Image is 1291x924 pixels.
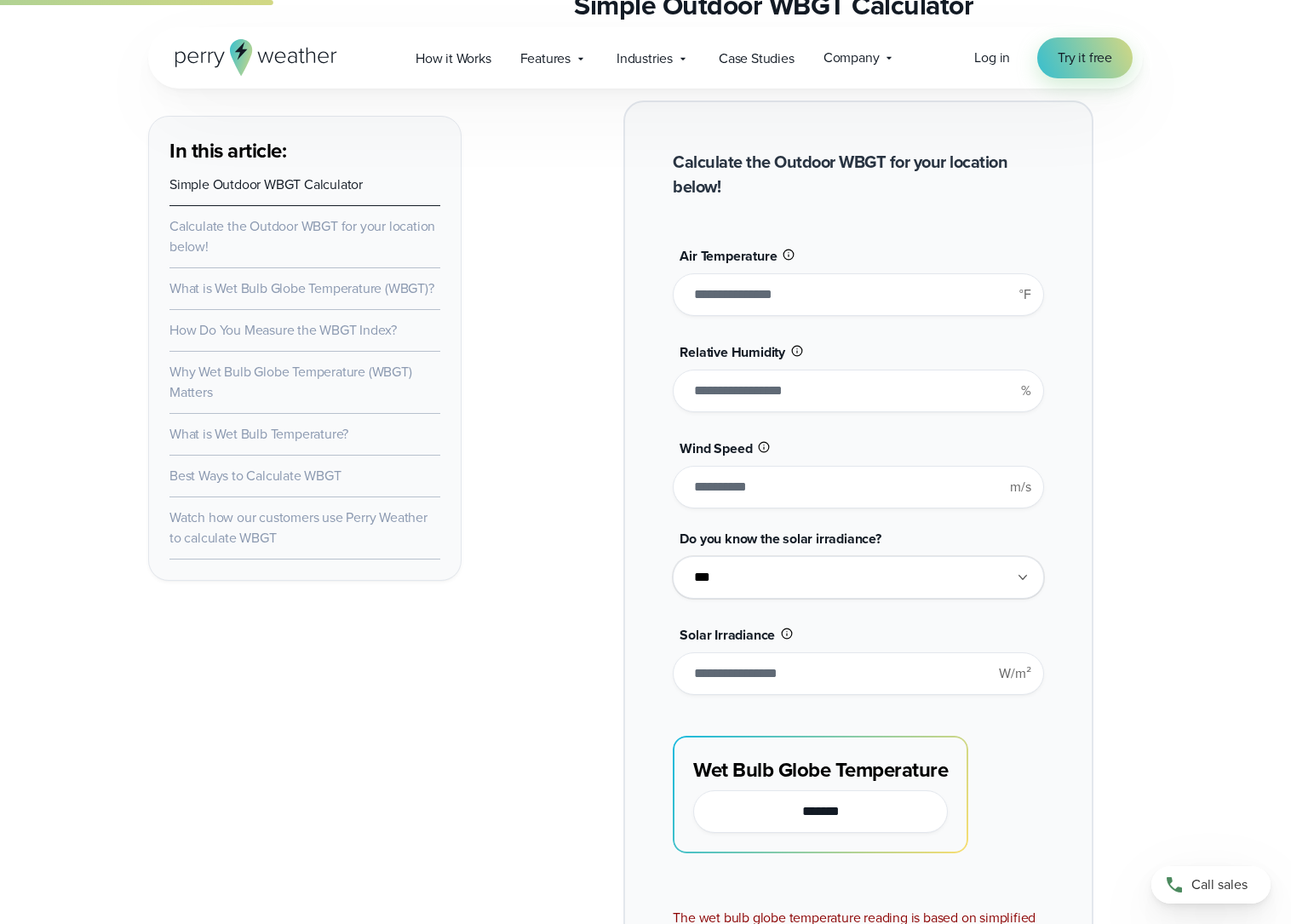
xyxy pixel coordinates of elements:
[704,41,809,76] a: Case Studies
[680,529,881,548] span: Do you know the solar irradiance?
[1151,866,1271,904] a: Call sales
[169,137,440,164] h3: In this article:
[680,439,752,458] span: Wind Speed
[1037,37,1133,78] a: Try it free
[680,625,775,645] span: Solar Irradiance
[823,48,880,68] span: Company
[1058,48,1112,68] span: Try it free
[169,320,397,340] a: How Do You Measure the WBGT Index?
[169,175,363,194] a: Simple Outdoor WBGT Calculator
[169,466,341,485] a: Best Ways to Calculate WBGT
[680,342,785,362] span: Relative Humidity
[1191,875,1248,895] span: Call sales
[617,49,673,69] span: Industries
[169,216,435,256] a: Calculate the Outdoor WBGT for your location below!
[169,424,348,444] a: What is Wet Bulb Temperature?
[680,246,777,266] span: Air Temperature
[416,49,491,69] span: How it Works
[401,41,506,76] a: How it Works
[169,508,427,548] a: Watch how our customers use Perry Weather to calculate WBGT
[719,49,795,69] span: Case Studies
[169,362,412,402] a: Why Wet Bulb Globe Temperature (WBGT) Matters
[520,49,571,69] span: Features
[169,278,434,298] a: What is Wet Bulb Globe Temperature (WBGT)?
[673,150,1043,199] h2: Calculate the Outdoor WBGT for your location below!
[974,48,1010,68] a: Log in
